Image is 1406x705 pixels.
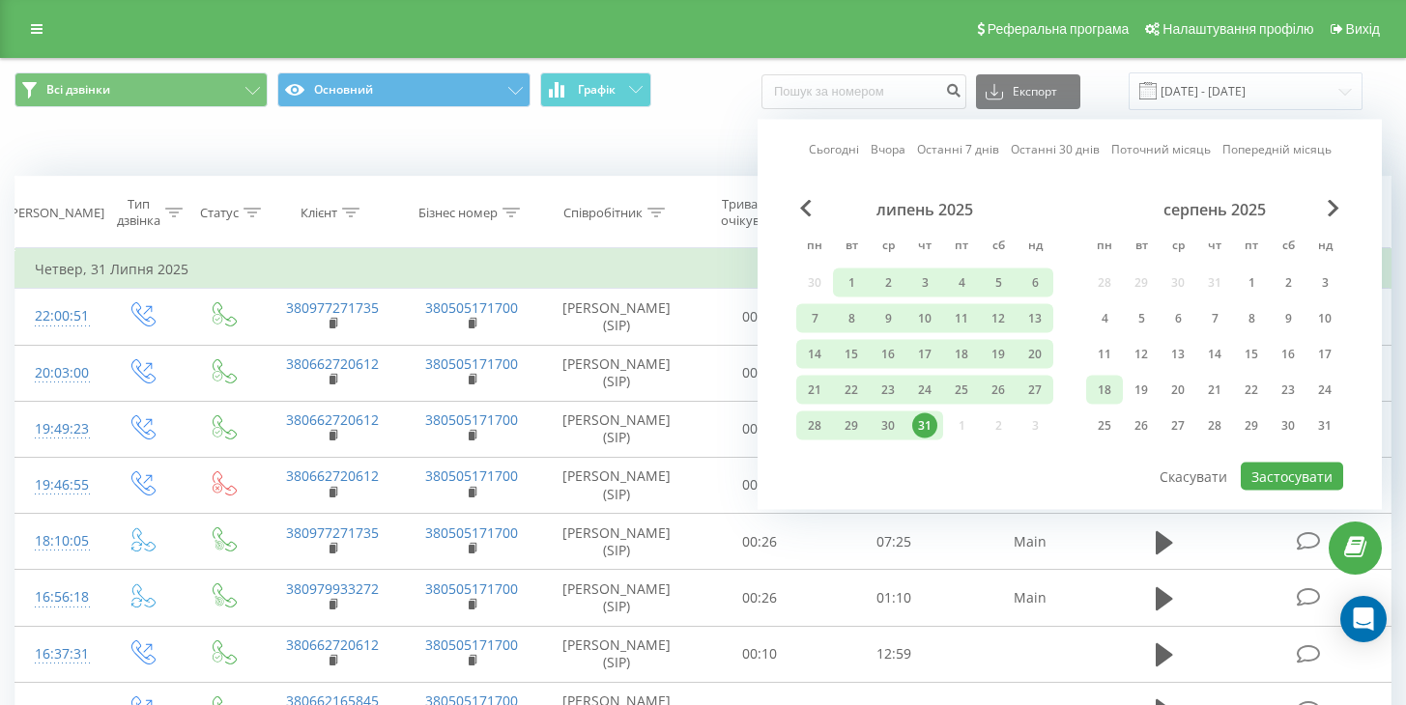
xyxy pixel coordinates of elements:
div: липень 2025 [796,200,1053,219]
div: ср 20 серп 2025 р. [1160,376,1196,405]
a: Останні 30 днів [1011,140,1100,158]
div: 24 [912,378,937,403]
div: 3 [1312,270,1337,296]
div: 2 [875,270,901,296]
div: вт 12 серп 2025 р. [1123,340,1160,369]
a: Сьогодні [809,140,859,158]
div: сб 12 лип 2025 р. [980,304,1017,333]
button: Скасувати [1149,463,1238,491]
div: 10 [1312,306,1337,331]
div: сб 23 серп 2025 р. [1270,376,1306,405]
div: 6 [1165,306,1191,331]
div: чт 24 лип 2025 р. [906,376,943,405]
div: ср 16 лип 2025 р. [870,340,906,369]
div: вт 26 серп 2025 р. [1123,411,1160,440]
div: 16 [875,342,901,367]
div: пн 25 серп 2025 р. [1086,411,1123,440]
td: [PERSON_NAME] (SIP) [541,401,692,457]
div: пт 25 лип 2025 р. [943,376,980,405]
div: вт 29 лип 2025 р. [833,411,870,440]
div: сб 2 серп 2025 р. [1270,268,1306,297]
abbr: субота [1274,233,1303,262]
a: 380662720612 [286,635,379,654]
td: Main [961,570,1101,626]
abbr: п’ятниця [947,233,976,262]
td: 00:51 [692,457,826,513]
abbr: неділя [1310,233,1339,262]
span: Previous Month [800,200,812,217]
div: 31 [912,413,937,438]
abbr: понеділок [800,233,829,262]
abbr: середа [874,233,903,262]
div: вт 15 лип 2025 р. [833,340,870,369]
div: нд 17 серп 2025 р. [1306,340,1343,369]
div: 7 [802,306,827,331]
div: чт 28 серп 2025 р. [1196,411,1233,440]
button: Основний [277,72,531,107]
div: 22 [1239,378,1264,403]
div: 31 [1312,413,1337,438]
div: 24 [1312,378,1337,403]
div: чт 7 серп 2025 р. [1196,304,1233,333]
div: 23 [1276,378,1301,403]
td: Main [961,514,1101,570]
span: Налаштування профілю [1162,21,1313,37]
td: 00:26 [692,514,826,570]
abbr: четвер [1200,233,1229,262]
abbr: вівторок [1127,233,1156,262]
abbr: четвер [910,233,939,262]
div: 13 [1165,342,1191,367]
div: 23 [875,378,901,403]
div: ср 6 серп 2025 р. [1160,304,1196,333]
a: 380505171700 [425,410,518,429]
div: пт 29 серп 2025 р. [1233,411,1270,440]
div: 14 [1202,342,1227,367]
abbr: понеділок [1090,233,1119,262]
div: пн 4 серп 2025 р. [1086,304,1123,333]
button: Графік [540,72,651,107]
a: 380979933272 [286,579,379,598]
div: 9 [875,306,901,331]
span: Всі дзвінки [46,82,110,98]
div: пн 11 серп 2025 р. [1086,340,1123,369]
td: [PERSON_NAME] (SIP) [541,457,692,513]
div: 11 [1092,342,1117,367]
div: Співробітник [563,205,643,221]
div: 18 [949,342,974,367]
a: 380505171700 [425,466,518,485]
td: 12:59 [826,626,961,682]
div: 17 [1312,342,1337,367]
div: 8 [1239,306,1264,331]
div: сб 30 серп 2025 р. [1270,411,1306,440]
td: [PERSON_NAME] (SIP) [541,289,692,345]
div: вт 1 лип 2025 р. [833,268,870,297]
abbr: п’ятниця [1237,233,1266,262]
div: чт 10 лип 2025 р. [906,304,943,333]
div: пн 7 лип 2025 р. [796,304,833,333]
div: 30 [875,413,901,438]
div: 10 [912,306,937,331]
div: 1 [1239,270,1264,296]
div: пн 21 лип 2025 р. [796,376,833,405]
a: 380505171700 [425,298,518,317]
button: Застосувати [1241,463,1343,491]
div: 4 [949,270,974,296]
a: 380505171700 [425,354,518,373]
div: 21 [1202,378,1227,403]
div: 16:56:18 [35,578,81,616]
div: 4 [1092,306,1117,331]
td: 00:06 [692,289,826,345]
a: 380977271735 [286,523,379,542]
a: 380505171700 [425,579,518,598]
div: 5 [1129,306,1154,331]
div: 9 [1276,306,1301,331]
button: Експорт [976,74,1080,109]
a: 380662720612 [286,410,379,429]
div: нд 6 лип 2025 р. [1017,268,1053,297]
a: 380662720612 [286,466,379,485]
div: нд 13 лип 2025 р. [1017,304,1053,333]
div: сб 26 лип 2025 р. [980,376,1017,405]
abbr: вівторок [837,233,866,262]
div: пн 28 лип 2025 р. [796,411,833,440]
div: 19:46:55 [35,466,81,504]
